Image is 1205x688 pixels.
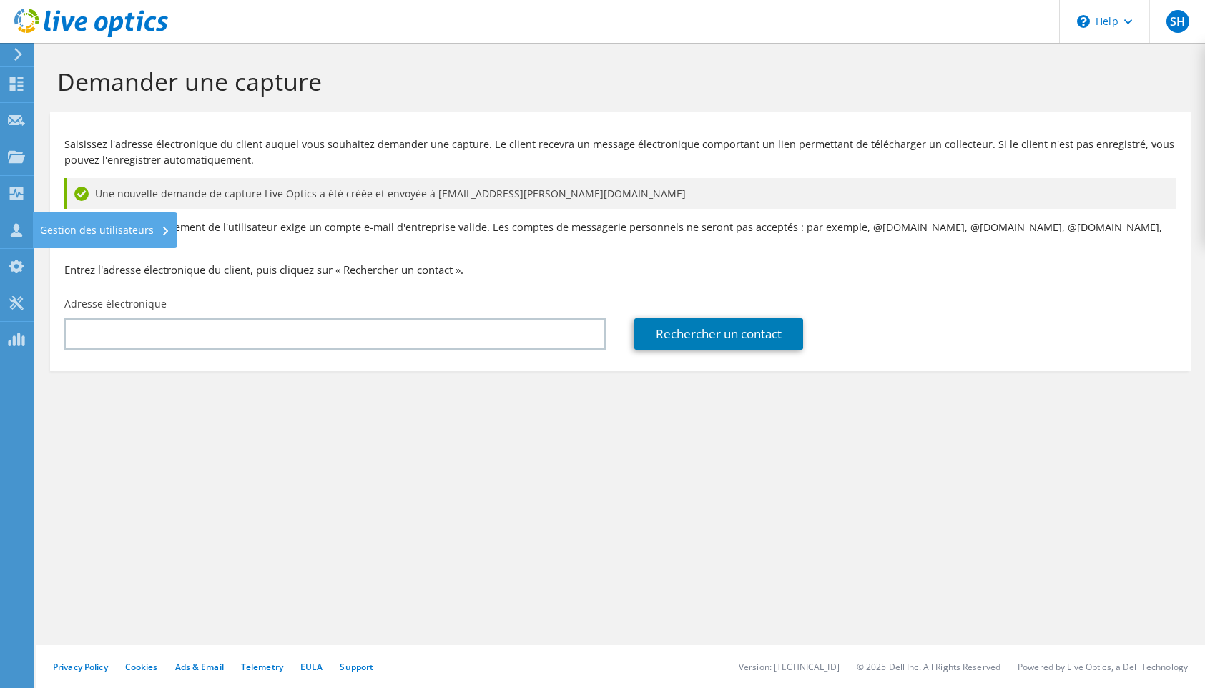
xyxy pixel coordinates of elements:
label: Adresse électronique [64,297,167,311]
li: Version: [TECHNICAL_ID] [739,661,840,673]
span: Une nouvelle demande de capture Live Optics a été créée et envoyée à [EMAIL_ADDRESS][PERSON_NAME]... [95,186,686,202]
span: SH [1166,10,1189,33]
h1: Demander une capture [57,67,1176,97]
li: Powered by Live Optics, a Dell Technology [1018,661,1188,673]
h3: Entrez l'adresse électronique du client, puis cliquez sur « Rechercher un contact ». [64,262,1176,277]
div: Gestion des utilisateurs [33,212,177,248]
a: Support [340,661,373,673]
a: Rechercher un contact [634,318,803,350]
a: EULA [300,661,323,673]
li: © 2025 Dell Inc. All Rights Reserved [857,661,1000,673]
p: Remarque : L'enregistrement de l'utilisateur exige un compte e-mail d'entreprise valide. Les comp... [64,220,1176,251]
a: Telemetry [241,661,283,673]
a: Privacy Policy [53,661,108,673]
a: Ads & Email [175,661,224,673]
p: Saisissez l'adresse électronique du client auquel vous souhaitez demander une capture. Le client ... [64,137,1176,168]
svg: \n [1077,15,1090,28]
a: Cookies [125,661,158,673]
